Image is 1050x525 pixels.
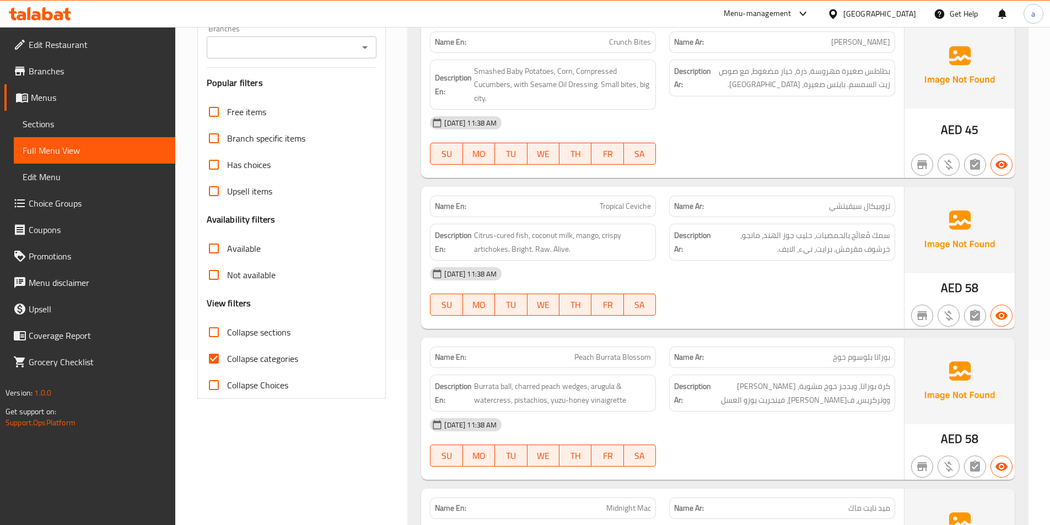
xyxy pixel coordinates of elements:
span: MO [467,297,491,313]
img: Ae5nvW7+0k+MAAAAAElFTkSuQmCC [904,23,1015,109]
span: Tropical Ceviche [600,201,651,212]
strong: Description En: [435,71,472,98]
span: SU [435,146,458,162]
span: بوراتا بلوسوم خوخ [833,351,890,363]
span: Midnight Mac [606,502,651,514]
button: Purchased item [938,154,960,176]
span: WE [532,297,555,313]
button: SU [430,445,462,467]
strong: Description Ar: [674,229,711,256]
img: Ae5nvW7+0k+MAAAAAElFTkSuQmCC [904,338,1015,424]
span: TH [564,448,587,464]
span: Collapse categories [227,352,298,365]
strong: Description Ar: [674,64,711,91]
button: Not has choices [964,305,986,327]
button: Available [990,456,1013,478]
img: Ae5nvW7+0k+MAAAAAElFTkSuQmCC [904,187,1015,273]
span: Choice Groups [29,197,166,210]
strong: Description Ar: [674,380,711,407]
span: Coupons [29,223,166,236]
span: بطاطس صغيرة مهروسة، ذرة، خيار مضغوط، مع صوص زيت السمسم. بايتس صغيرة، بيج سيتي. [713,64,890,91]
button: SA [624,143,656,165]
a: Coverage Report [4,322,175,349]
a: Edit Restaurant [4,31,175,58]
span: Available [227,242,261,255]
button: Not branch specific item [911,456,933,478]
strong: Name En: [435,351,466,363]
button: Purchased item [938,305,960,327]
span: TH [564,297,587,313]
span: TH [564,146,587,162]
button: TU [495,445,527,467]
h3: Availability filters [207,213,276,226]
div: [GEOGRAPHIC_DATA] [843,8,916,20]
span: SA [628,146,651,162]
h3: Popular filters [207,77,377,89]
strong: Name Ar: [674,201,704,212]
h3: View filters [207,297,251,310]
span: Burrata ball, charred peach wedges, arugula & watercress, pistachios, yuzu-honey vinaigrette [474,380,651,407]
button: SU [430,143,462,165]
span: AED [941,277,962,299]
button: TU [495,143,527,165]
strong: Name En: [435,502,466,514]
strong: Name Ar: [674,502,704,514]
span: Grocery Checklist [29,355,166,369]
span: AED [941,428,962,450]
strong: Name En: [435,36,466,48]
span: AED [941,119,962,140]
span: MO [467,448,491,464]
span: Get support on: [6,404,56,419]
button: MO [463,294,495,316]
span: SA [628,448,651,464]
span: Citrus-cured fish, coconut milk, mango, crispy artichokes. Bright. Raw. Alive. [474,229,651,256]
button: SA [624,294,656,316]
button: Available [990,154,1013,176]
button: Available [990,305,1013,327]
span: 45 [965,119,978,140]
span: Free items [227,105,266,118]
button: FR [591,143,623,165]
span: Collapse Choices [227,378,288,392]
a: Promotions [4,243,175,269]
span: Upsell items [227,185,272,198]
strong: Name Ar: [674,36,704,48]
button: WE [527,143,559,165]
span: 58 [965,277,978,299]
span: Version: [6,386,33,400]
span: TU [499,448,523,464]
span: FR [596,297,619,313]
span: Smashed Baby Potatoes, Corn, Compressed Cucumbers, with Sesame Oil Dressing. Small bites, big city. [474,64,651,105]
a: Choice Groups [4,190,175,217]
a: Coupons [4,217,175,243]
span: Branch specific items [227,132,305,145]
button: FR [591,445,623,467]
button: Not branch specific item [911,305,933,327]
span: سمك مُعالَج بالحمضيات، حليب جوز الهند، مانجو، خرشوف مقرمش. برايت، نيء، الايف. [713,229,890,256]
strong: Name En: [435,201,466,212]
button: SU [430,294,462,316]
strong: Description En: [435,229,472,256]
span: Edit Restaurant [29,38,166,51]
span: [DATE] 11:38 AM [440,420,501,430]
strong: Name Ar: [674,351,704,363]
span: a [1031,8,1035,20]
a: Branches [4,58,175,84]
a: Edit Menu [14,164,175,190]
span: MO [467,146,491,162]
span: Sections [23,117,166,131]
span: ميد نايت ماك [848,502,890,514]
span: Coverage Report [29,329,166,342]
button: Purchased item [938,456,960,478]
span: Branches [29,64,166,78]
span: TU [499,146,523,162]
span: Promotions [29,250,166,263]
button: FR [591,294,623,316]
span: 58 [965,428,978,450]
a: Upsell [4,296,175,322]
span: تروبيكال سيفيتشي [829,201,890,212]
button: MO [463,445,495,467]
button: Open [357,40,373,55]
span: Has choices [227,158,271,171]
div: Menu-management [724,7,791,20]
